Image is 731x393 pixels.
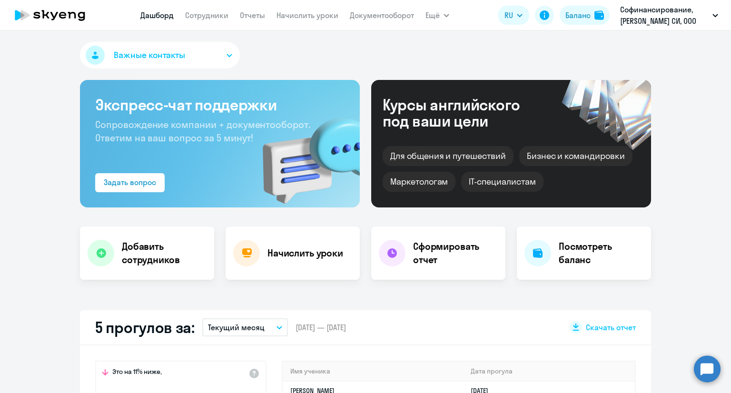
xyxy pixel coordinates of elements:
[498,6,529,25] button: RU
[461,172,543,192] div: IT-специалистам
[519,146,632,166] div: Бизнес и командировки
[277,10,338,20] a: Начислить уроки
[463,362,635,381] th: Дата прогула
[615,4,723,27] button: Софинансирование, [PERSON_NAME] СИ, ООО
[383,146,514,166] div: Для общения и путешествий
[586,322,636,333] span: Скачать отчет
[425,10,440,21] span: Ещё
[185,10,228,20] a: Сотрудники
[95,318,195,337] h2: 5 прогулов за:
[504,10,513,21] span: RU
[240,10,265,20] a: Отчеты
[425,6,449,25] button: Ещё
[620,4,709,27] p: Софинансирование, [PERSON_NAME] СИ, ООО
[383,172,455,192] div: Маркетологам
[249,100,360,207] img: bg-img
[112,367,162,379] span: Это на 11% ниже,
[208,322,265,333] p: Текущий месяц
[559,240,643,266] h4: Посмотреть баланс
[202,318,288,336] button: Текущий месяц
[296,322,346,333] span: [DATE] — [DATE]
[95,95,345,114] h3: Экспресс-чат поддержки
[383,97,545,129] div: Курсы английского под ваши цели
[413,240,498,266] h4: Сформировать отчет
[140,10,174,20] a: Дашборд
[122,240,207,266] h4: Добавить сотрудников
[560,6,610,25] button: Балансbalance
[267,246,343,260] h4: Начислить уроки
[283,362,463,381] th: Имя ученика
[114,49,185,61] span: Важные контакты
[594,10,604,20] img: balance
[95,118,310,144] span: Сопровождение компании + документооборот. Ответим на ваш вопрос за 5 минут!
[350,10,414,20] a: Документооборот
[565,10,591,21] div: Баланс
[80,42,240,69] button: Важные контакты
[95,173,165,192] button: Задать вопрос
[104,177,156,188] div: Задать вопрос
